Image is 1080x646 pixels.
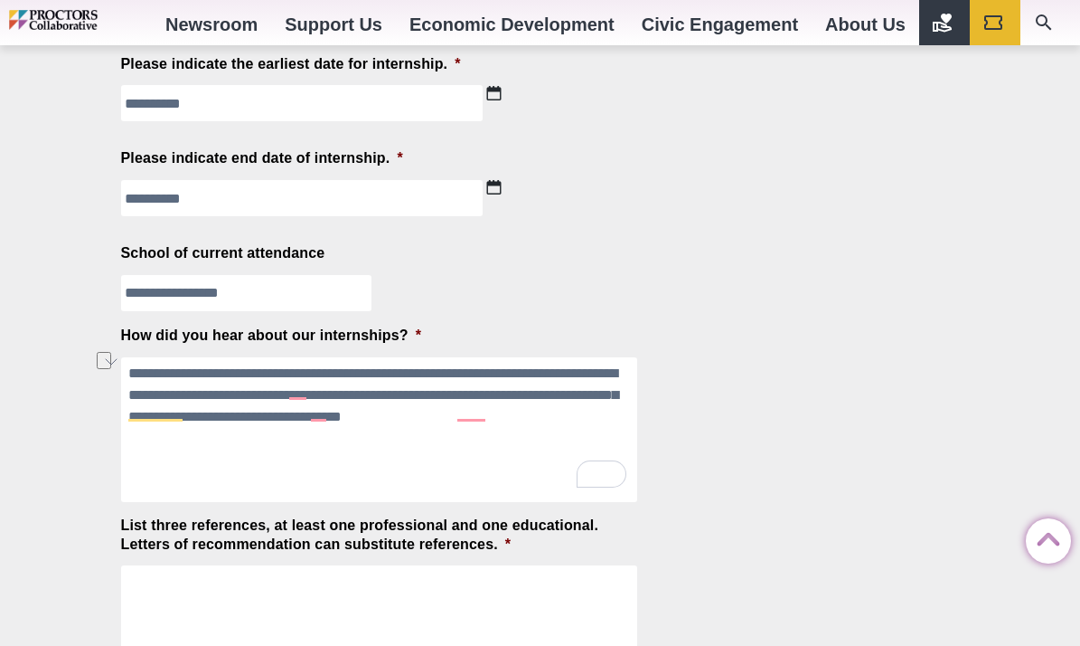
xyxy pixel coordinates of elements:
img: Select date [486,86,502,100]
a: Back to Top [1026,519,1062,556]
label: How did you hear about our internships? [121,327,422,346]
img: Proctors logo [9,10,152,29]
label: Please indicate the earliest date for internship. [121,55,461,74]
label: School of current attendance [121,244,325,263]
label: Please indicate end date of internship. [121,149,403,168]
textarea: To enrich screen reader interactions, please activate Accessibility in Grammarly extension settings [121,357,638,502]
img: Select date [486,180,502,195]
label: List three references, at least one professional and one educational. Letters of recommendation c... [121,517,638,555]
